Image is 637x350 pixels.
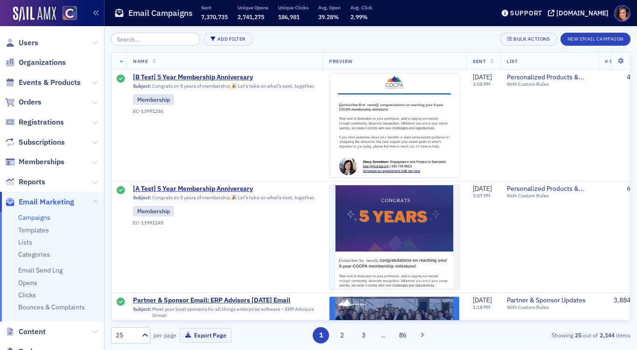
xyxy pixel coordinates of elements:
[133,206,174,216] div: Membership
[5,157,64,167] a: Memberships
[598,331,616,339] strong: 2,144
[18,226,49,234] a: Templates
[473,296,492,304] span: [DATE]
[117,298,125,307] div: Sent
[203,33,253,46] button: Add Filter
[605,73,630,82] div: 4
[19,327,46,337] span: Content
[19,77,81,88] span: Events & Products
[201,13,228,21] span: 7,370,735
[473,81,490,87] time: 3:08 PM
[614,5,630,21] span: Profile
[5,137,65,147] a: Subscriptions
[133,83,316,91] div: Congrats on 5 years of membership 🎉 Let’s take on what’s next, together.
[133,306,151,318] span: Subject:
[133,108,316,114] div: EC-13991246
[19,117,64,127] span: Registrations
[377,331,390,339] span: …
[5,327,46,337] a: Content
[201,4,228,11] p: Sent
[500,33,557,46] button: Bulk Actions
[19,197,74,207] span: Email Marketing
[117,186,125,196] div: Sent
[5,38,38,48] a: Users
[5,197,74,207] a: Email Marketing
[278,13,300,21] span: 186,981
[133,306,316,321] div: Meet your local sponsors for all things enterprise software – ERP Advisors Group!
[133,73,316,82] a: [B Test] 5 Year Membership Anniversary
[278,4,308,11] p: Unique Clicks
[19,177,45,187] span: Reports
[5,177,45,187] a: Reports
[548,10,612,16] button: [DOMAIN_NAME]
[507,73,592,82] a: Personalized Products & Events
[473,184,492,193] span: [DATE]
[18,266,63,274] a: Email Send Log
[605,296,630,305] div: 3,884
[18,238,32,246] a: Lists
[5,117,64,127] a: Registrations
[394,327,411,343] button: 86
[180,328,231,343] button: Export Page
[238,13,264,21] span: 2,741,275
[560,33,630,46] button: New Email Campaign
[329,58,353,64] span: Preview
[133,296,316,305] a: Partner & Sponsor Email: ERP Advisors [DATE] Email
[13,7,56,21] img: SailAMX
[133,195,316,203] div: Congrats on 5 years of membership 🎉 Let’s take on what’s next, together.
[154,331,176,339] label: per page
[513,36,550,42] div: Bulk Actions
[556,9,609,17] div: [DOMAIN_NAME]
[507,304,592,310] div: With Custom Rules
[507,296,592,305] a: Partner & Sponsor Updates
[473,58,486,64] span: Sent
[473,304,490,310] time: 1:18 PM
[19,97,42,107] span: Orders
[355,327,371,343] button: 3
[19,57,66,68] span: Organizations
[133,94,174,105] div: Membership
[133,58,148,64] span: Name
[334,327,350,343] button: 2
[18,250,50,259] a: Categories
[318,13,339,21] span: 39.28%
[18,213,50,222] a: Campaigns
[313,327,329,343] button: 1
[605,58,623,64] span: # Sent
[19,137,65,147] span: Subscriptions
[19,38,38,48] span: Users
[133,83,151,89] span: Subject:
[507,81,592,87] div: With Custom Rules
[128,7,193,19] h1: Email Campaigns
[507,58,518,64] span: List
[116,330,136,340] div: 25
[56,6,77,22] a: View Homepage
[473,73,492,81] span: [DATE]
[133,185,316,193] a: [A Test] 5 Year Membership Anniversary
[238,4,268,11] p: Unique Opens
[318,4,341,11] p: Avg. Open
[5,77,81,88] a: Events & Products
[133,195,151,201] span: Subject:
[5,57,66,68] a: Organizations
[507,185,592,193] a: Personalized Products & Events
[350,13,368,21] span: 2.99%
[18,291,36,299] a: Clicks
[117,75,125,84] div: Sent
[507,193,592,199] div: With Custom Rules
[605,185,630,193] div: 6
[18,303,85,311] a: Bounces & Complaints
[19,157,64,167] span: Memberships
[510,9,542,17] div: Support
[473,192,490,199] time: 3:07 PM
[5,97,42,107] a: Orders
[133,220,316,226] div: EC-13991245
[464,331,630,339] div: Showing out of items
[350,4,372,11] p: Avg. Click
[560,34,630,42] a: New Email Campaign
